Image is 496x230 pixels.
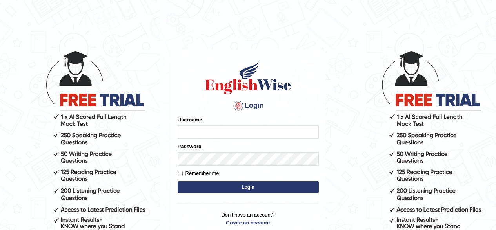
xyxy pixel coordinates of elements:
[178,143,202,150] label: Password
[178,181,319,193] button: Login
[178,219,319,226] a: Create an account
[203,60,293,96] img: Logo of English Wise sign in for intelligent practice with AI
[178,116,202,123] label: Username
[178,169,219,177] label: Remember me
[178,99,319,112] h4: Login
[178,171,183,176] input: Remember me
